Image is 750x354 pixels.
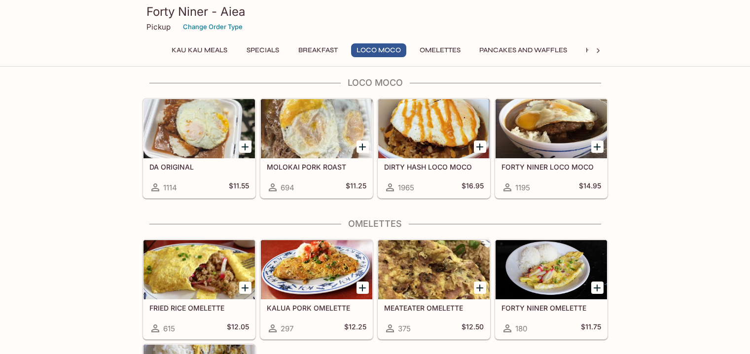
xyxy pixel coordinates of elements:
button: Specials [241,43,285,57]
button: Add MOLOKAI PORK ROAST [357,141,369,153]
h5: $14.95 [579,181,601,193]
span: 297 [281,324,293,333]
button: Add FORTY NINER LOCO MOCO [591,141,604,153]
span: 375 [398,324,411,333]
h5: FRIED RICE OMELETTE [149,304,249,312]
h5: $11.25 [346,181,366,193]
a: FORTY NINER LOCO MOCO1195$14.95 [495,99,607,198]
div: DIRTY HASH LOCO MOCO [378,99,490,158]
a: FORTY NINER OMELETTE180$11.75 [495,240,607,339]
span: 1114 [163,183,177,192]
p: Pickup [146,22,171,32]
button: Omelettes [414,43,466,57]
button: Kau Kau Meals [166,43,233,57]
button: Add MEATEATER OMELETTE [474,282,486,294]
div: KALUA PORK OMELETTE [261,240,372,299]
h5: $12.50 [462,322,484,334]
h5: $16.95 [462,181,484,193]
h5: DIRTY HASH LOCO MOCO [384,163,484,171]
button: Change Order Type [179,19,247,35]
h4: Loco Moco [143,77,608,88]
span: 1965 [398,183,414,192]
button: Breakfast [293,43,343,57]
a: MOLOKAI PORK ROAST694$11.25 [260,99,373,198]
button: Pancakes and Waffles [474,43,572,57]
a: DA ORIGINAL1114$11.55 [143,99,255,198]
button: Loco Moco [351,43,406,57]
div: DA ORIGINAL [143,99,255,158]
h5: $11.75 [581,322,601,334]
h3: Forty Niner - Aiea [146,4,604,19]
div: FRIED RICE OMELETTE [143,240,255,299]
h5: $11.55 [229,181,249,193]
h5: MEATEATER OMELETTE [384,304,484,312]
button: Add FORTY NINER OMELETTE [591,282,604,294]
button: Add FRIED RICE OMELETTE [239,282,251,294]
div: MEATEATER OMELETTE [378,240,490,299]
div: FORTY NINER LOCO MOCO [496,99,607,158]
span: 694 [281,183,294,192]
h5: FORTY NINER OMELETTE [501,304,601,312]
h4: Omelettes [143,218,608,229]
button: Add KALUA PORK OMELETTE [357,282,369,294]
a: FRIED RICE OMELETTE615$12.05 [143,240,255,339]
span: 180 [515,324,527,333]
button: Add DIRTY HASH LOCO MOCO [474,141,486,153]
div: MOLOKAI PORK ROAST [261,99,372,158]
span: 615 [163,324,175,333]
a: DIRTY HASH LOCO MOCO1965$16.95 [378,99,490,198]
button: Add DA ORIGINAL [239,141,251,153]
h5: $12.25 [344,322,366,334]
h5: $12.05 [227,322,249,334]
button: Hawaiian Style French Toast [580,43,702,57]
h5: FORTY NINER LOCO MOCO [501,163,601,171]
h5: DA ORIGINAL [149,163,249,171]
a: KALUA PORK OMELETTE297$12.25 [260,240,373,339]
a: MEATEATER OMELETTE375$12.50 [378,240,490,339]
span: 1195 [515,183,530,192]
h5: MOLOKAI PORK ROAST [267,163,366,171]
h5: KALUA PORK OMELETTE [267,304,366,312]
div: FORTY NINER OMELETTE [496,240,607,299]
